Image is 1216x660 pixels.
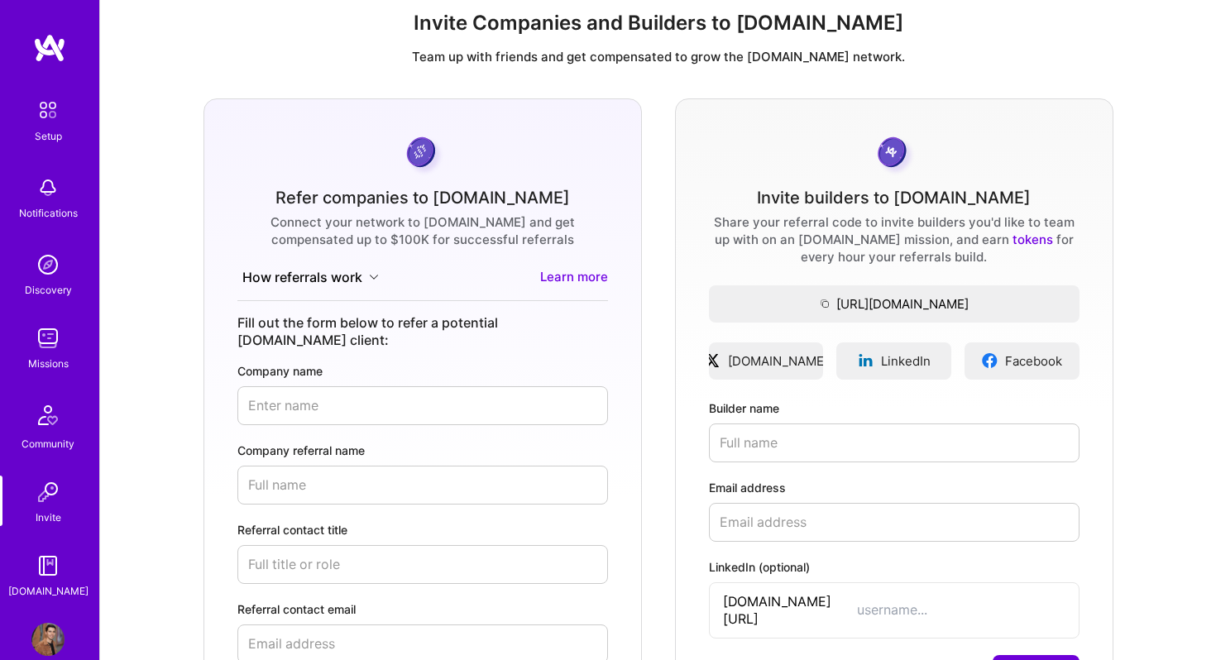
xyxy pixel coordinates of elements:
[540,268,608,287] a: Learn more
[237,600,608,618] label: Referral contact email
[31,248,65,281] img: discovery
[709,399,1080,417] label: Builder name
[8,582,89,600] div: [DOMAIN_NAME]
[401,132,444,176] img: purpleCoin
[709,342,824,380] a: [DOMAIN_NAME]
[981,352,998,369] img: facebookLogo
[709,285,1080,323] button: [URL][DOMAIN_NAME]
[36,509,61,526] div: Invite
[237,362,608,380] label: Company name
[1005,352,1062,370] span: Facebook
[965,342,1080,380] a: Facebook
[709,423,1080,462] input: Full name
[872,132,916,176] img: grayCoin
[704,352,721,369] img: xLogo
[35,127,62,145] div: Setup
[27,623,69,656] a: User Avatar
[31,549,65,582] img: guide book
[31,171,65,204] img: bell
[723,593,857,628] span: [DOMAIN_NAME][URL]
[1013,232,1053,247] a: tokens
[709,558,1080,576] label: LinkedIn (optional)
[25,281,72,299] div: Discovery
[113,12,1203,36] h1: Invite Companies and Builders to [DOMAIN_NAME]
[113,48,1203,65] p: Team up with friends and get compensated to grow the [DOMAIN_NAME] network.
[275,189,570,207] div: Refer companies to [DOMAIN_NAME]
[237,314,608,349] div: Fill out the form below to refer a potential [DOMAIN_NAME] client:
[28,355,69,372] div: Missions
[237,268,384,287] button: How referrals work
[709,479,1080,496] label: Email address
[757,189,1031,207] div: Invite builders to [DOMAIN_NAME]
[709,503,1080,542] input: Email address
[881,352,931,370] span: LinkedIn
[33,33,66,63] img: logo
[31,476,65,509] img: Invite
[709,295,1080,313] span: [URL][DOMAIN_NAME]
[237,466,608,505] input: Full name
[857,352,874,369] img: linkedinLogo
[709,213,1080,265] div: Share your referral code to invite builders you'd like to team up with on an [DOMAIN_NAME] missio...
[22,435,74,452] div: Community
[237,442,608,459] label: Company referral name
[728,352,828,370] span: [DOMAIN_NAME]
[19,204,78,222] div: Notifications
[237,386,608,425] input: Enter name
[31,93,65,127] img: setup
[28,395,68,435] img: Community
[31,623,65,656] img: User Avatar
[237,213,608,248] div: Connect your network to [DOMAIN_NAME] and get compensated up to $100K for successful referrals
[237,545,608,584] input: Full title or role
[31,322,65,355] img: teamwork
[836,342,951,380] a: LinkedIn
[857,601,1065,619] input: username...
[237,521,608,538] label: Referral contact title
